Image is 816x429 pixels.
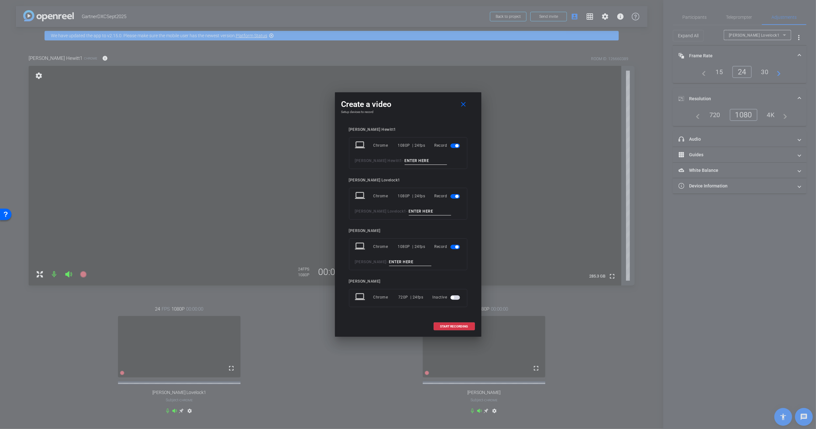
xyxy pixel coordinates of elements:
mat-icon: close [459,101,467,109]
div: Record [435,241,461,252]
div: 1080P | 24fps [398,140,425,151]
mat-icon: laptop [355,241,366,252]
div: 1080P | 24fps [398,190,425,202]
input: ENTER HERE [389,258,432,266]
div: Chrome [373,292,399,303]
div: [PERSON_NAME] Lovelock1 [349,178,467,183]
div: [PERSON_NAME] Hewitt1 [349,127,467,132]
div: [PERSON_NAME] [349,229,467,233]
mat-icon: laptop [355,140,366,151]
div: Record [435,140,461,151]
div: 1080P | 24fps [398,241,425,252]
div: Chrome [373,140,398,151]
div: Chrome [373,241,398,252]
span: - [402,158,404,163]
input: ENTER HERE [405,157,447,165]
h4: Setup devices to record [341,110,475,114]
span: [PERSON_NAME] Hewitt1 [355,158,402,163]
div: Inactive [433,292,461,303]
div: 720P | 24fps [398,292,423,303]
span: [PERSON_NAME] [355,260,387,264]
mat-icon: laptop [355,190,366,202]
div: Record [435,190,461,202]
div: Chrome [373,190,398,202]
div: Create a video [341,99,475,110]
div: [PERSON_NAME] [349,279,467,284]
mat-icon: laptop [355,292,366,303]
input: ENTER HERE [409,207,451,215]
span: [PERSON_NAME] Lovelock1 [355,209,407,214]
span: - [406,209,408,214]
span: - [387,260,388,264]
button: START RECORDING [434,322,475,330]
span: START RECORDING [440,325,468,328]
